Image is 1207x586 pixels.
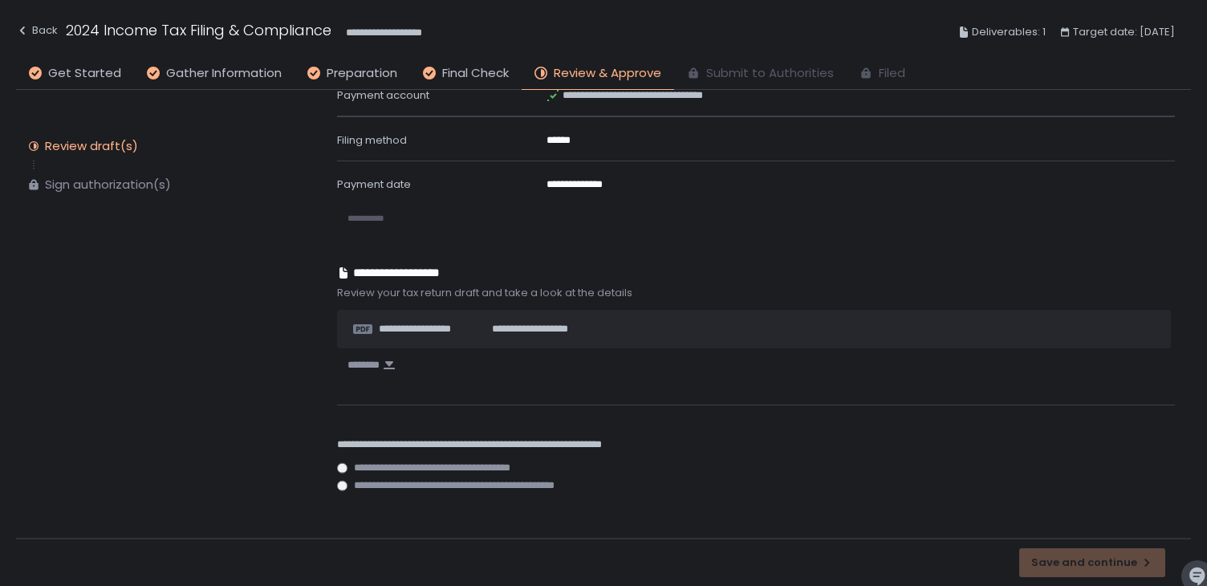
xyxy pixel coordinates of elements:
[972,22,1046,42] span: Deliverables: 1
[337,177,411,192] span: Payment date
[48,64,121,83] span: Get Started
[45,138,138,154] div: Review draft(s)
[45,177,171,193] div: Sign authorization(s)
[337,132,407,148] span: Filing method
[16,19,58,46] button: Back
[1073,22,1175,42] span: Target date: [DATE]
[327,64,397,83] span: Preparation
[337,87,429,103] span: Payment account
[879,64,905,83] span: Filed
[16,21,58,40] div: Back
[554,64,661,83] span: Review & Approve
[337,286,1175,300] span: Review your tax return draft and take a look at the details
[66,19,331,41] h1: 2024 Income Tax Filing & Compliance
[166,64,282,83] span: Gather Information
[442,64,509,83] span: Final Check
[706,64,834,83] span: Submit to Authorities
